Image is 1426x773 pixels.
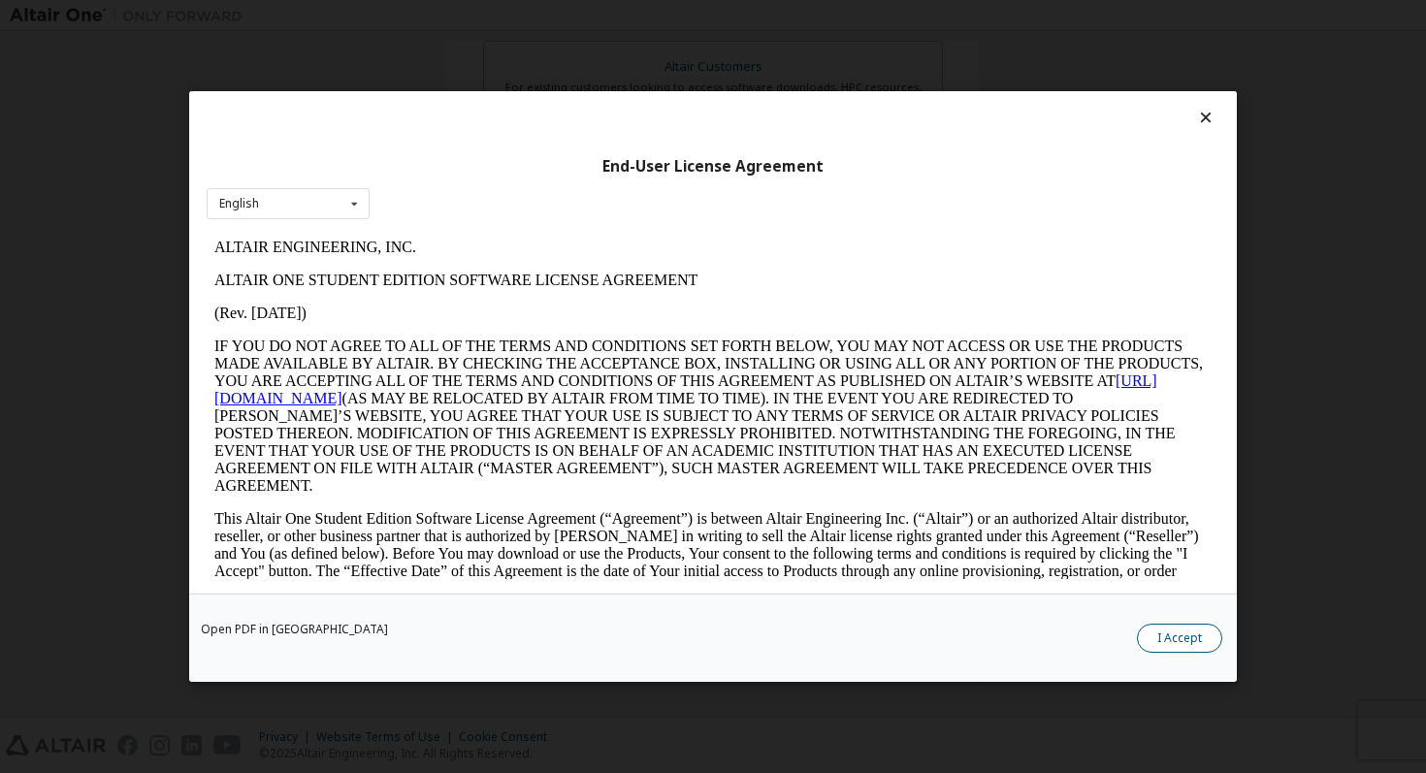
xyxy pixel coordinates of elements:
div: English [219,198,259,209]
p: This Altair One Student Edition Software License Agreement (“Agreement”) is between Altair Engine... [8,279,1005,367]
button: I Accept [1137,624,1222,653]
a: [URL][DOMAIN_NAME] [8,142,951,176]
a: Open PDF in [GEOGRAPHIC_DATA] [201,624,388,635]
p: ALTAIR ENGINEERING, INC. [8,8,1005,25]
p: (Rev. [DATE]) [8,74,1005,91]
div: End-User License Agreement [207,157,1219,177]
p: IF YOU DO NOT AGREE TO ALL OF THE TERMS AND CONDITIONS SET FORTH BELOW, YOU MAY NOT ACCESS OR USE... [8,107,1005,264]
p: ALTAIR ONE STUDENT EDITION SOFTWARE LICENSE AGREEMENT [8,41,1005,58]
